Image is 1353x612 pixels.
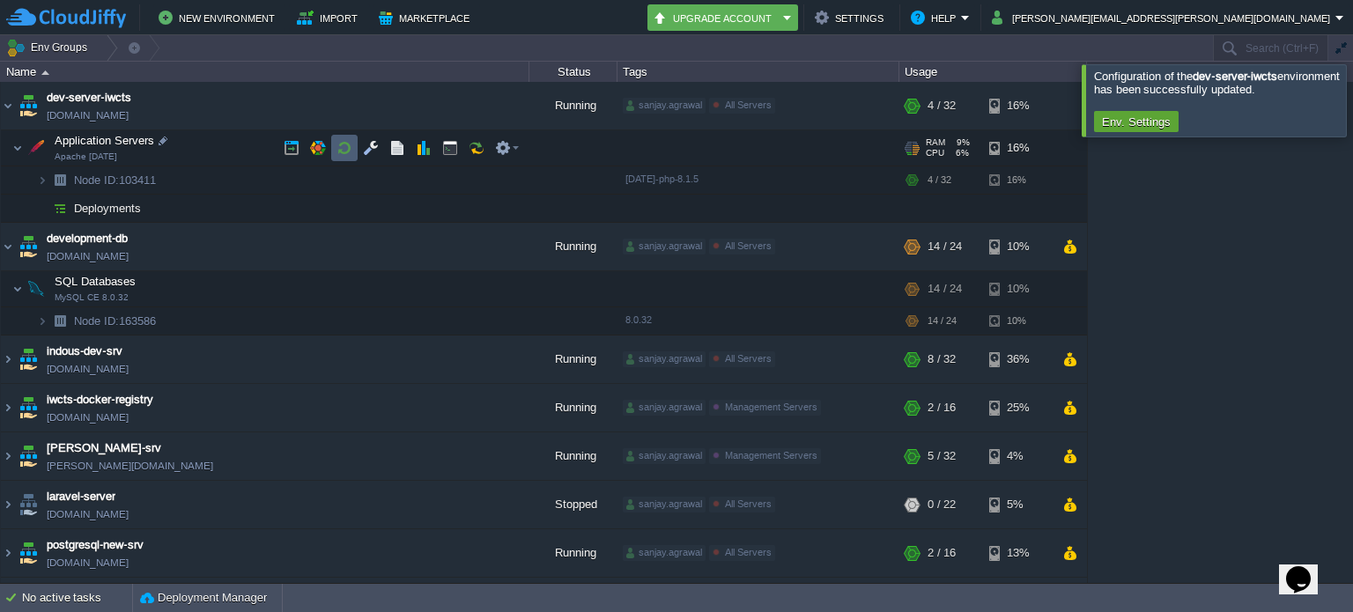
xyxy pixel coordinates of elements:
span: 6% [951,148,969,159]
span: Configuration of the environment has been successfully updated. [1094,70,1340,96]
a: Node ID:163586 [72,313,159,328]
span: [DOMAIN_NAME] [47,554,129,571]
img: AMDAwAAAACH5BAEAAAAALAAAAAABAAEAAAICRAEAOw== [24,271,48,306]
a: [DOMAIN_NAME] [47,107,129,124]
span: Management Servers [725,402,817,412]
img: AMDAwAAAACH5BAEAAAAALAAAAAABAAEAAAICRAEAOw== [16,481,41,528]
img: AMDAwAAAACH5BAEAAAAALAAAAAABAAEAAAICRAEAOw== [16,432,41,480]
div: 2 / 16 [928,529,956,577]
button: [PERSON_NAME][EMAIL_ADDRESS][PERSON_NAME][DOMAIN_NAME] [992,7,1335,28]
span: CPU [926,148,944,159]
button: Env. Settings [1097,114,1176,129]
div: 10% [989,223,1046,270]
div: sanjay.agrawal [623,545,706,561]
img: AMDAwAAAACH5BAEAAAAALAAAAAABAAEAAAICRAEAOw== [41,70,49,75]
img: AMDAwAAAACH5BAEAAAAALAAAAAABAAEAAAICRAEAOw== [16,384,41,431]
img: AMDAwAAAACH5BAEAAAAALAAAAAABAAEAAAICRAEAOw== [48,195,72,222]
button: Import [297,7,363,28]
span: 103411 [72,173,159,188]
span: All Servers [725,353,772,364]
div: sanjay.agrawal [623,351,706,367]
a: [PERSON_NAME][DOMAIN_NAME] [47,457,213,475]
img: AMDAwAAAACH5BAEAAAAALAAAAAABAAEAAAICRAEAOw== [1,384,15,431]
img: AMDAwAAAACH5BAEAAAAALAAAAAABAAEAAAICRAEAOw== [16,82,41,129]
button: Help [911,7,961,28]
img: AMDAwAAAACH5BAEAAAAALAAAAAABAAEAAAICRAEAOw== [48,307,72,335]
div: 16% [989,130,1046,166]
span: Node ID: [74,173,119,187]
img: AMDAwAAAACH5BAEAAAAALAAAAAABAAEAAAICRAEAOw== [37,166,48,194]
div: 16% [989,166,1046,194]
span: [DOMAIN_NAME] [47,247,129,265]
div: 10% [989,307,1046,335]
span: RAM [926,137,945,148]
a: indous-dev-srv [47,343,122,360]
div: 4% [989,432,1046,480]
button: Upgrade Account [653,7,778,28]
a: laravel-server [47,488,115,505]
span: All Servers [725,498,772,509]
span: Management Servers [725,450,817,461]
div: 8 / 32 [928,335,956,383]
div: 36% [989,335,1046,383]
span: [DOMAIN_NAME] [47,409,129,426]
div: Stopped [529,481,617,528]
img: AMDAwAAAACH5BAEAAAAALAAAAAABAAEAAAICRAEAOw== [16,223,41,270]
div: Usage [900,62,1086,82]
a: iwcts-docker-registry [47,391,153,409]
span: 8.0.32 [625,314,652,325]
a: dev-server-iwcts [47,89,131,107]
img: AMDAwAAAACH5BAEAAAAALAAAAAABAAEAAAICRAEAOw== [37,307,48,335]
div: sanjay.agrawal [623,448,706,464]
img: AMDAwAAAACH5BAEAAAAALAAAAAABAAEAAAICRAEAOw== [12,271,23,306]
div: sanjay.agrawal [623,497,706,512]
div: 2 / 16 [928,384,956,431]
div: Running [529,82,617,129]
button: Settings [815,7,889,28]
div: No active tasks [22,584,132,612]
div: sanjay.agrawal [623,400,706,416]
div: 14 / 24 [928,307,957,335]
span: postgresql-new-srv [47,536,144,554]
button: Env Groups [6,35,93,60]
img: CloudJiffy [6,7,126,29]
img: AMDAwAAAACH5BAEAAAAALAAAAAABAAEAAAICRAEAOw== [1,432,15,480]
div: 25% [989,384,1046,431]
a: Node ID:103411 [72,173,159,188]
button: New Environment [159,7,280,28]
div: Running [529,432,617,480]
img: AMDAwAAAACH5BAEAAAAALAAAAAABAAEAAAICRAEAOw== [16,529,41,577]
span: All Servers [725,100,772,110]
img: AMDAwAAAACH5BAEAAAAALAAAAAABAAEAAAICRAEAOw== [12,130,23,166]
div: Tags [618,62,898,82]
span: 163586 [72,313,159,328]
img: AMDAwAAAACH5BAEAAAAALAAAAAABAAEAAAICRAEAOw== [1,223,15,270]
span: All Servers [725,240,772,251]
a: Application ServersApache [DATE] [53,134,157,147]
span: [DATE]-php-8.1.5 [625,173,699,184]
a: [DOMAIN_NAME] [47,505,129,523]
b: dev-server-iwcts [1193,70,1277,83]
div: sanjay.agrawal [623,98,706,114]
span: Application Servers [53,133,157,148]
button: Marketplace [379,7,475,28]
img: AMDAwAAAACH5BAEAAAAALAAAAAABAAEAAAICRAEAOw== [1,82,15,129]
div: 5% [989,481,1046,528]
span: development-db [47,230,128,247]
button: Deployment Manager [140,589,267,607]
div: Running [529,223,617,270]
div: 16% [989,82,1046,129]
a: Deployments [72,201,144,216]
div: 4 / 32 [928,166,951,194]
img: AMDAwAAAACH5BAEAAAAALAAAAAABAAEAAAICRAEAOw== [1,335,15,383]
img: AMDAwAAAACH5BAEAAAAALAAAAAABAAEAAAICRAEAOw== [16,335,41,383]
iframe: chat widget [1279,542,1335,594]
div: Status [530,62,617,82]
div: Running [529,335,617,383]
span: [PERSON_NAME]-srv [47,439,161,457]
div: 4 / 32 [928,82,956,129]
a: SQL DatabasesMySQL CE 8.0.32 [53,275,138,288]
